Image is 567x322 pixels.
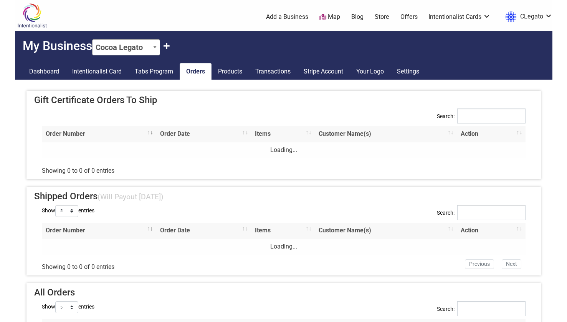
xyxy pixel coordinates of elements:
[390,63,426,80] a: Settings
[156,223,251,239] th: Order Date: activate to sort column ascending
[14,3,50,28] img: Intentionalist
[249,63,297,80] a: Transactions
[42,223,156,239] th: Order Number: activate to sort column ascending
[42,239,526,255] td: Loading...
[297,63,350,80] a: Stripe Account
[457,301,526,316] input: Search:
[98,192,164,201] small: (Will Payout [DATE])
[156,126,251,142] th: Order Date: activate to sort column ascending
[400,13,418,21] a: Offers
[315,223,457,239] th: Customer Name(s): activate to sort column ascending
[66,63,128,80] a: Intentionalist Card
[23,63,66,80] a: Dashboard
[42,126,156,142] th: Order Number: activate to sort column ascending
[428,13,491,21] a: Intentionalist Cards
[34,287,533,298] h4: All Orders
[212,63,249,80] a: Products
[42,257,237,272] div: Showing 0 to 0 of 0 entries
[437,205,526,226] label: Search:
[42,205,94,217] label: Show entries
[457,108,526,123] input: Search:
[457,205,526,220] input: Search:
[42,142,526,158] td: Loading...
[437,108,526,130] label: Search:
[266,13,308,21] a: Add a Business
[351,13,364,21] a: Blog
[180,63,212,80] a: Orders
[457,126,526,142] th: Action: activate to sort column ascending
[34,95,533,106] h4: Gift Certificate Orders To Ship
[42,301,94,313] label: Show entries
[502,10,552,24] a: CLegato
[251,126,315,142] th: Items: activate to sort column ascending
[251,223,315,239] th: Items: activate to sort column ascending
[319,13,340,22] a: Map
[128,63,180,80] a: Tabs Program
[55,301,78,313] select: Showentries
[42,161,237,175] div: Showing 0 to 0 of 0 entries
[15,31,552,55] h2: My Business
[163,38,170,53] button: Claim Another
[375,13,389,21] a: Store
[315,126,457,142] th: Customer Name(s): activate to sort column ascending
[55,205,78,217] select: Showentries
[350,63,390,80] a: Your Logo
[457,223,526,239] th: Action: activate to sort column ascending
[34,191,533,202] h4: Shipped Orders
